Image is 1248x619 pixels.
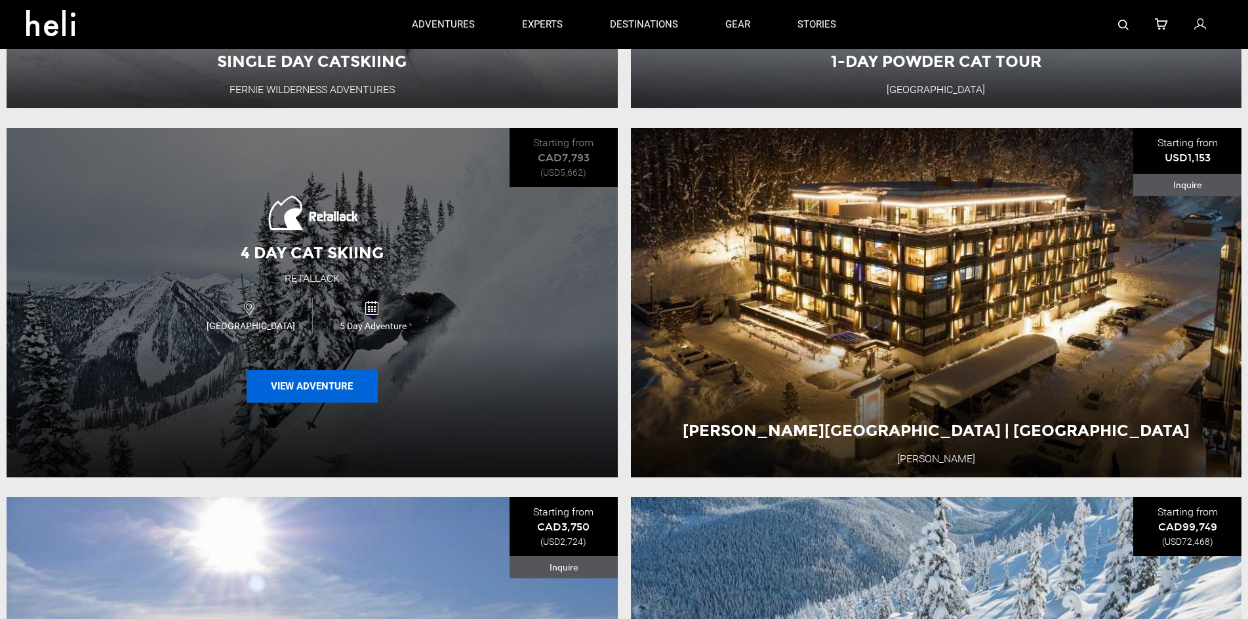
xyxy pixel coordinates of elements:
p: experts [522,18,563,31]
span: [GEOGRAPHIC_DATA] [190,319,312,332]
span: 5 Day Adventure [313,319,434,332]
span: 4 Day Cat Skiing [241,243,384,262]
p: destinations [610,18,678,31]
button: View Adventure [247,370,378,403]
img: search-bar-icon.svg [1118,20,1129,30]
img: images [265,193,359,235]
p: adventures [412,18,475,31]
div: Retallack [285,271,340,287]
